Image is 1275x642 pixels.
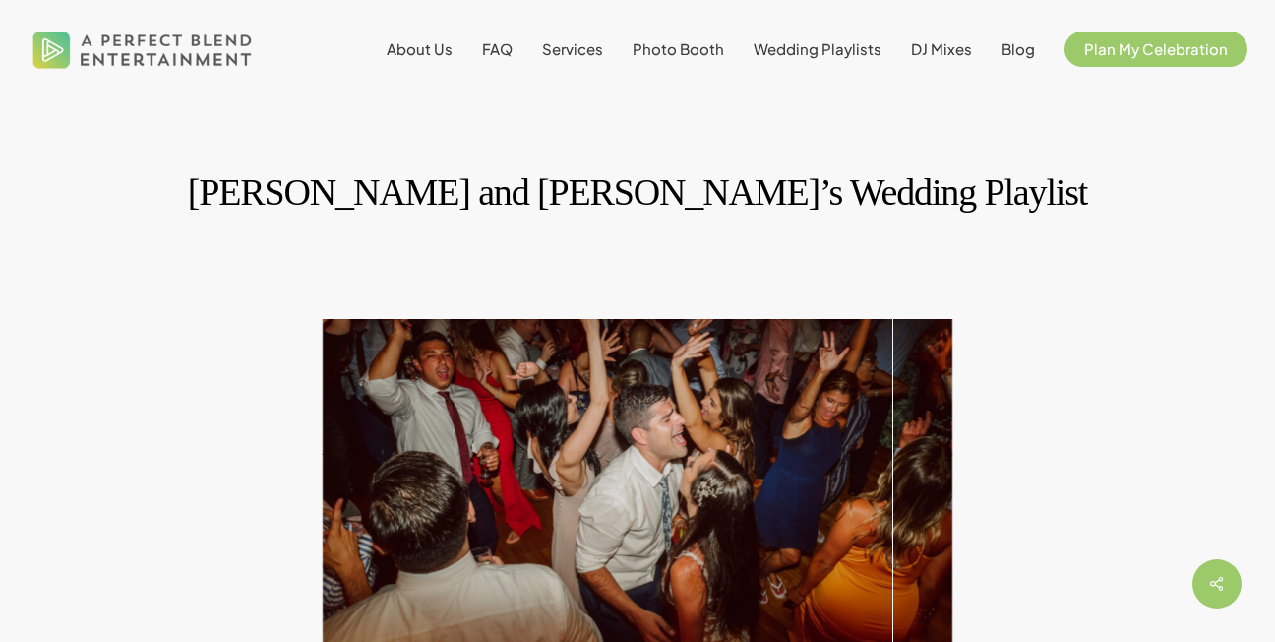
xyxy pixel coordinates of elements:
[28,14,258,85] img: A Perfect Blend Entertainment
[911,39,972,58] span: DJ Mixes
[1064,41,1247,57] a: Plan My Celebration
[911,41,972,57] a: DJ Mixes
[1002,41,1035,57] a: Blog
[1002,39,1035,58] span: Blog
[1084,39,1228,58] span: Plan My Celebration
[482,41,513,57] a: FAQ
[754,41,881,57] a: Wedding Playlists
[542,41,603,57] a: Services
[754,39,881,58] span: Wedding Playlists
[59,158,1216,227] h1: [PERSON_NAME] and [PERSON_NAME]’s Wedding Playlist
[482,39,513,58] span: FAQ
[633,41,724,57] a: Photo Booth
[387,41,453,57] a: About Us
[542,39,603,58] span: Services
[633,39,724,58] span: Photo Booth
[387,39,453,58] span: About Us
